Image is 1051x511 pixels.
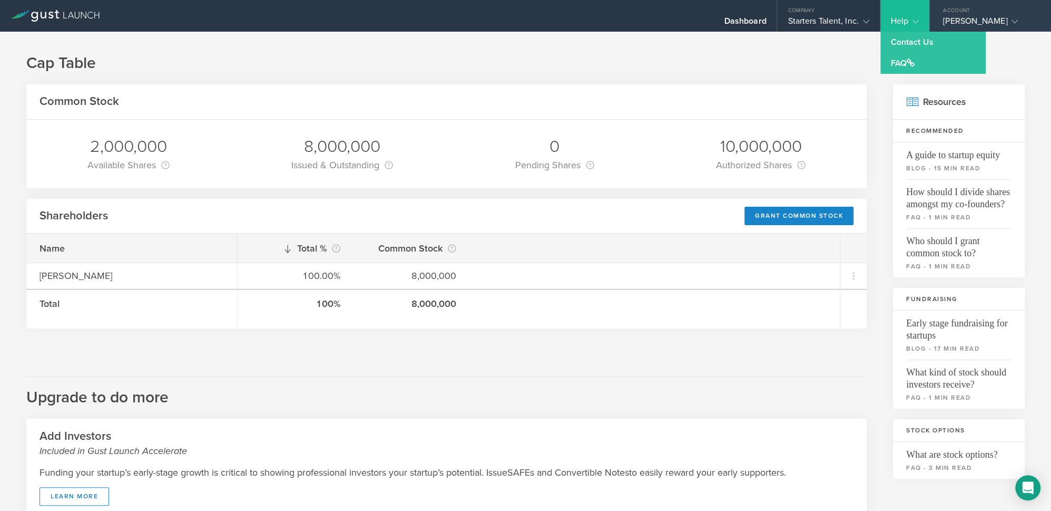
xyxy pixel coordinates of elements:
div: Total % [251,241,340,256]
small: faq - 1 min read [906,262,1011,271]
a: What kind of stock should investors receive?faq - 1 min read [893,360,1025,409]
div: Common Stock [367,241,456,256]
div: Available Shares [87,158,170,172]
div: 10,000,000 [716,136,806,158]
div: Starters Talent, Inc. [788,16,869,32]
div: 8,000,000 [291,136,393,158]
div: Name [40,242,224,255]
h3: Recommended [893,120,1025,142]
div: Dashboard [724,16,767,32]
div: [PERSON_NAME] [943,16,1033,32]
div: Total [40,297,224,311]
span: How should I divide shares amongst my co-founders? [906,179,1011,210]
small: faq - 1 min read [906,213,1011,222]
div: Authorized Shares [716,158,806,172]
small: Included in Gust Launch Accelerate [40,444,853,458]
span: What kind of stock should investors receive? [906,360,1011,391]
small: faq - 1 min read [906,393,1011,402]
h2: Shareholders [40,208,108,224]
a: learn more [40,487,109,506]
div: Grant Common Stock [744,207,853,225]
div: Open Intercom Messenger [1015,475,1040,500]
div: 100.00% [251,269,340,283]
h3: Stock Options [893,419,1025,442]
a: What are stock options?faq - 3 min read [893,442,1025,479]
p: Funding your startup’s early-stage growth is critical to showing professional investors your star... [40,466,853,479]
small: faq - 3 min read [906,463,1011,473]
h2: Add Investors [40,429,853,458]
div: [PERSON_NAME] [40,269,224,283]
div: 8,000,000 [367,297,456,311]
div: Issued & Outstanding [291,158,393,172]
a: A guide to startup equityblog - 15 min read [893,142,1025,179]
a: Who should I grant common stock to?faq - 1 min read [893,228,1025,277]
h2: Common Stock [40,94,119,109]
span: SAFEs and Convertible Notes [507,466,629,479]
h1: Cap Table [26,53,1025,74]
a: How should I divide shares amongst my co-founders?faq - 1 min read [893,179,1025,228]
div: Help [891,16,919,32]
span: Early stage fundraising for startups [906,311,1011,342]
div: Pending Shares [515,158,594,172]
span: Who should I grant common stock to? [906,228,1011,259]
div: 100% [251,297,340,311]
a: Early stage fundraising for startupsblog - 17 min read [893,311,1025,360]
small: blog - 17 min read [906,344,1011,353]
h2: Upgrade to do more [26,376,867,408]
small: blog - 15 min read [906,163,1011,173]
h3: Fundraising [893,288,1025,311]
h2: Resources [893,84,1025,120]
span: What are stock options? [906,442,1011,461]
div: 2,000,000 [87,136,170,158]
div: 0 [515,136,594,158]
span: A guide to startup equity [906,142,1011,161]
div: 8,000,000 [367,269,456,283]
